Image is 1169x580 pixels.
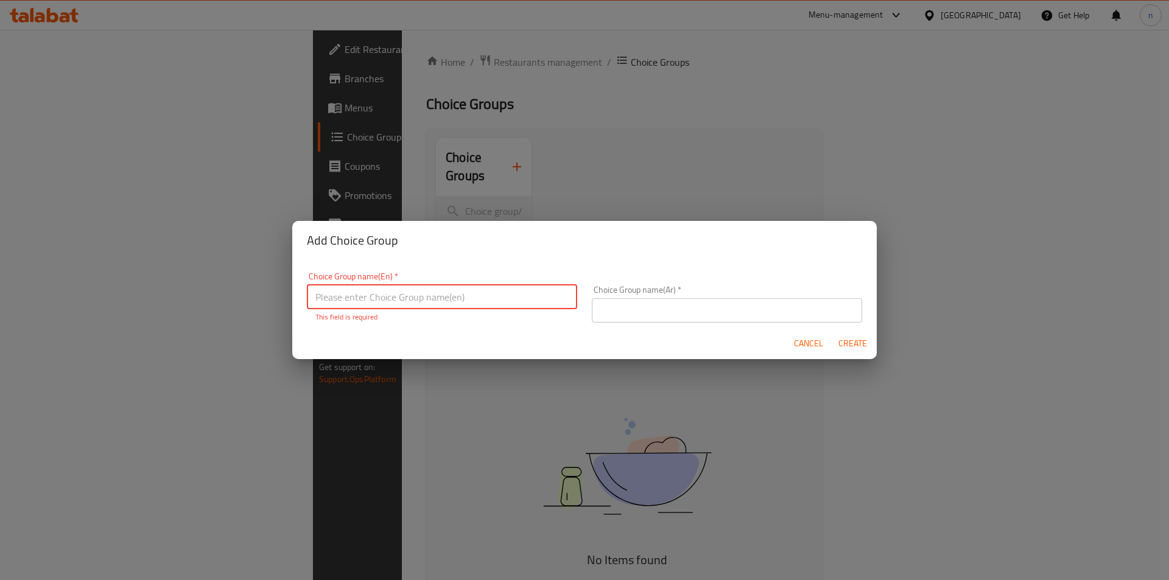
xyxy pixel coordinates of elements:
[789,332,828,355] button: Cancel
[794,336,823,351] span: Cancel
[838,336,867,351] span: Create
[307,285,577,309] input: Please enter Choice Group name(en)
[833,332,872,355] button: Create
[307,231,862,250] h2: Add Choice Group
[315,312,569,323] p: This field is required
[592,298,862,323] input: Please enter Choice Group name(ar)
